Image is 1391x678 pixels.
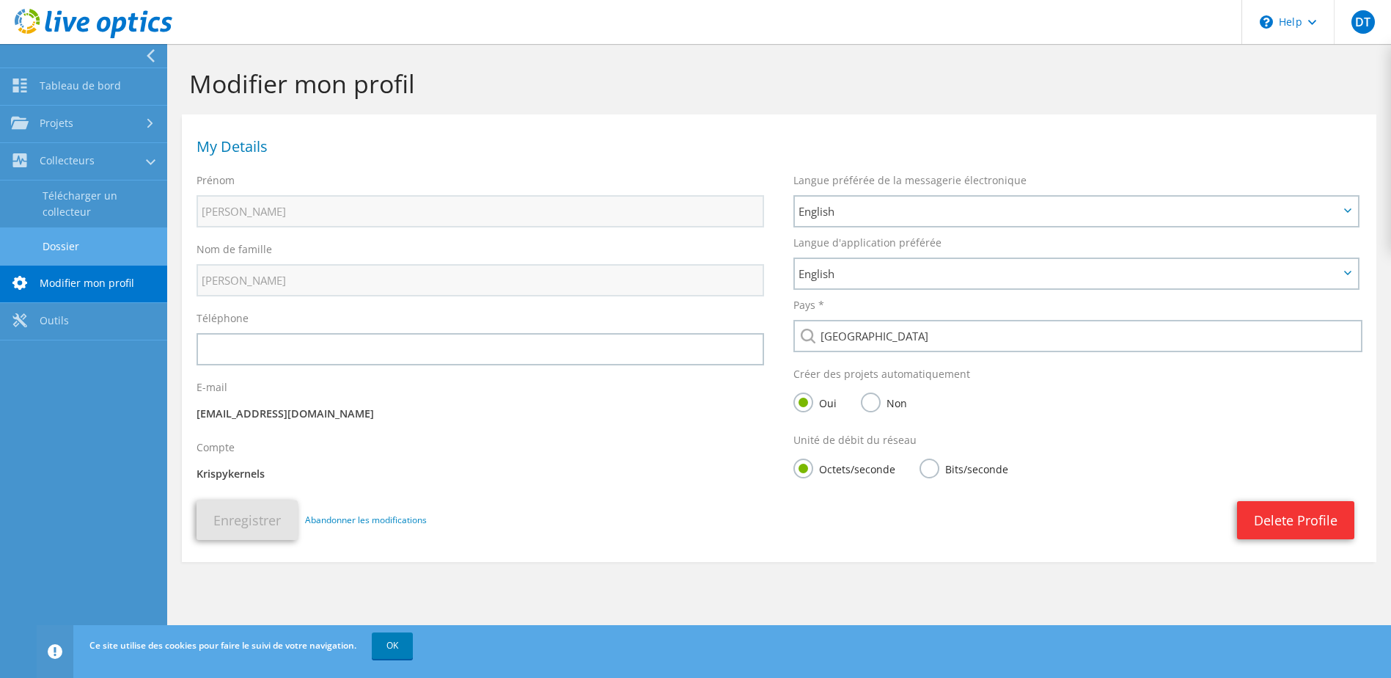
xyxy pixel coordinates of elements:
[197,440,235,455] label: Compte
[372,633,413,659] a: OK
[861,393,907,411] label: Non
[197,500,298,540] button: Enregistrer
[793,173,1027,188] label: Langue préférée de la messagerie électronique
[197,406,764,422] p: [EMAIL_ADDRESS][DOMAIN_NAME]
[197,139,1354,154] h1: My Details
[793,459,895,477] label: Octets/seconde
[189,68,1362,99] h1: Modifier mon profil
[197,466,764,482] p: Krispykernels
[197,173,235,188] label: Prénom
[1237,501,1354,539] a: Delete Profile
[305,512,427,528] a: Abandonner les modifications
[799,265,1339,282] span: English
[1351,10,1375,34] span: DT
[197,380,227,395] label: E-mail
[793,433,917,448] label: Unité de débit du réseau
[197,242,272,257] label: Nom de famille
[89,639,356,652] span: Ce site utilise des cookies pour faire le suivi de votre navigation.
[793,298,824,313] label: Pays *
[793,236,942,250] label: Langue d'application préférée
[1260,15,1273,29] svg: \n
[793,393,837,411] label: Oui
[799,203,1339,220] span: English
[920,459,1008,477] label: Bits/seconde
[793,367,970,382] label: Créer des projets automatiquement
[197,311,249,326] label: Téléphone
